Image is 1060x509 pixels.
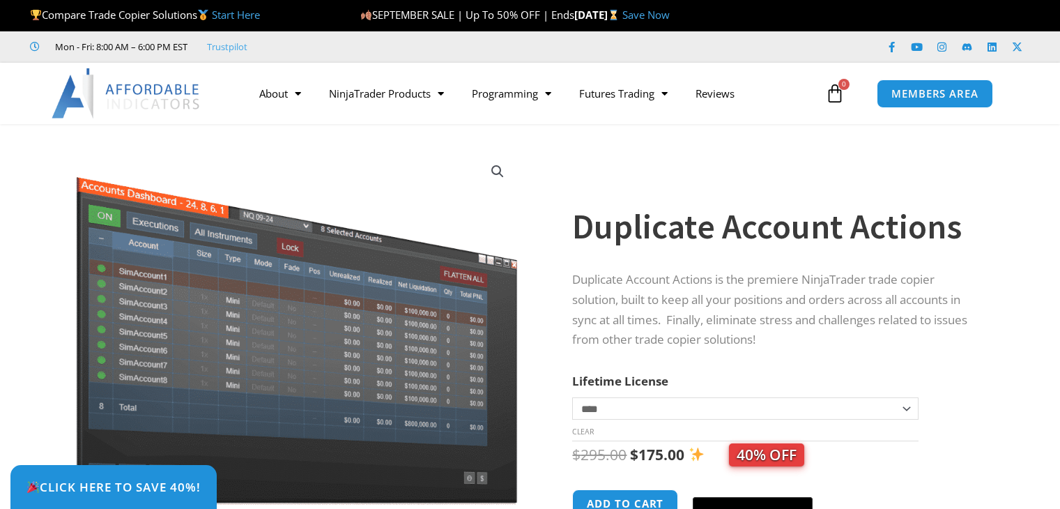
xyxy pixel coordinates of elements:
[361,10,371,20] img: 🍂
[565,77,682,109] a: Futures Trading
[198,10,208,20] img: 🥇
[245,77,822,109] nav: Menu
[52,68,201,119] img: LogoAI | Affordable Indicators – NinjaTrader
[689,447,704,462] img: ✨
[574,8,622,22] strong: [DATE]
[572,202,979,251] h1: Duplicate Account Actions
[485,159,510,184] a: View full-screen image gallery
[360,8,574,22] span: SEPTEMBER SALE | Up To 50% OFF | Ends
[682,77,748,109] a: Reviews
[608,10,619,20] img: ⌛
[630,445,684,464] bdi: 175.00
[622,8,670,22] a: Save Now
[207,38,247,55] a: Trustpilot
[458,77,565,109] a: Programming
[72,149,521,505] img: Screenshot 2024-08-26 15414455555
[630,445,638,464] span: $
[30,8,260,22] span: Compare Trade Copier Solutions
[891,89,978,99] span: MEMBERS AREA
[26,481,201,493] span: Click Here to save 40%!
[572,445,581,464] span: $
[245,77,315,109] a: About
[877,79,993,108] a: MEMBERS AREA
[212,8,260,22] a: Start Here
[729,443,804,466] span: 40% OFF
[572,445,627,464] bdi: 295.00
[572,373,668,389] label: Lifetime License
[31,10,41,20] img: 🏆
[804,73,866,114] a: 0
[52,38,187,55] span: Mon - Fri: 8:00 AM – 6:00 PM EST
[27,481,39,493] img: 🎉
[838,79,850,90] span: 0
[572,270,979,351] p: Duplicate Account Actions is the premiere NinjaTrader trade copier solution, built to keep all yo...
[10,465,217,509] a: 🎉Click Here to save 40%!
[572,427,594,436] a: Clear options
[315,77,458,109] a: NinjaTrader Products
